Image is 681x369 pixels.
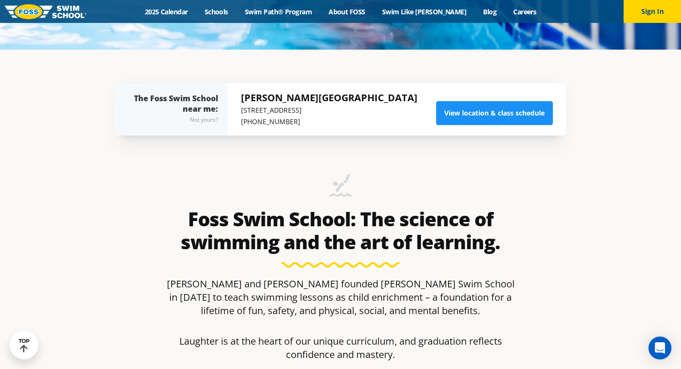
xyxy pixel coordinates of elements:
div: TOP [19,338,30,353]
p: Laughter is at the heart of our unique curriculum, and graduation reflects confidence and mastery. [163,335,518,361]
h5: [PERSON_NAME][GEOGRAPHIC_DATA] [241,91,417,105]
p: [PHONE_NUMBER] [241,116,417,127]
p: [PERSON_NAME] and [PERSON_NAME] founded [PERSON_NAME] Swim School in [DATE] to teach swimming les... [163,277,518,317]
a: Swim Like [PERSON_NAME] [373,7,475,16]
h2: Foss Swim School: The science of swimming and the art of learning. [163,208,518,253]
a: View location & class schedule [436,101,553,125]
div: The Foss Swim School near me: [134,93,218,126]
div: Not yours? [134,114,218,126]
a: Schools [196,7,236,16]
a: Blog [475,7,505,16]
a: About FOSS [320,7,374,16]
div: Open Intercom Messenger [648,337,671,359]
a: 2025 Calendar [136,7,196,16]
a: Swim Path® Program [236,7,320,16]
img: FOSS Swim School Logo [5,4,87,19]
a: Careers [505,7,545,16]
img: icon-swimming-diving-2.png [329,174,352,203]
p: [STREET_ADDRESS] [241,105,417,116]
